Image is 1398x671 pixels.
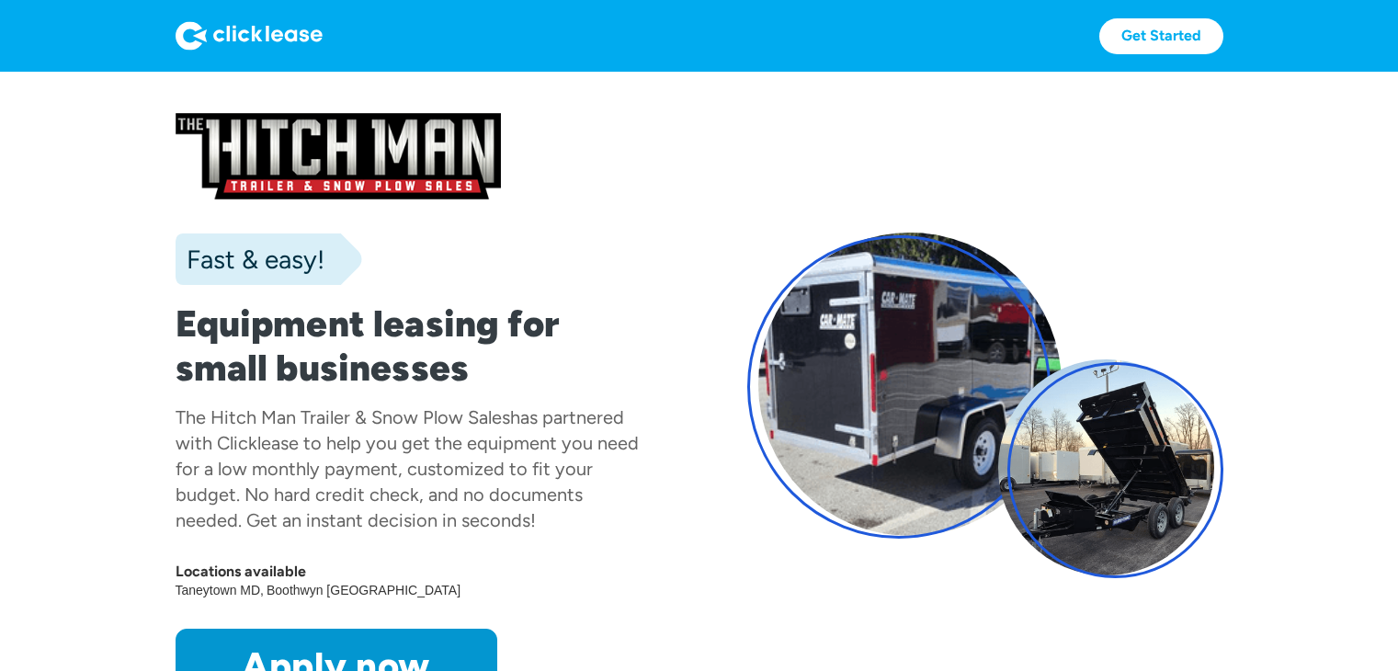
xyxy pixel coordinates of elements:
[176,563,652,581] div: Locations available
[176,21,323,51] img: Logo
[176,406,510,428] div: The Hitch Man Trailer & Snow Plow Sales
[176,581,267,599] div: Taneytown MD
[176,406,639,531] div: has partnered with Clicklease to help you get the equipment you need for a low monthly payment, c...
[267,581,463,599] div: Boothwyn [GEOGRAPHIC_DATA]
[176,241,324,278] div: Fast & easy!
[176,301,652,390] h1: Equipment leasing for small businesses
[1099,18,1223,54] a: Get Started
